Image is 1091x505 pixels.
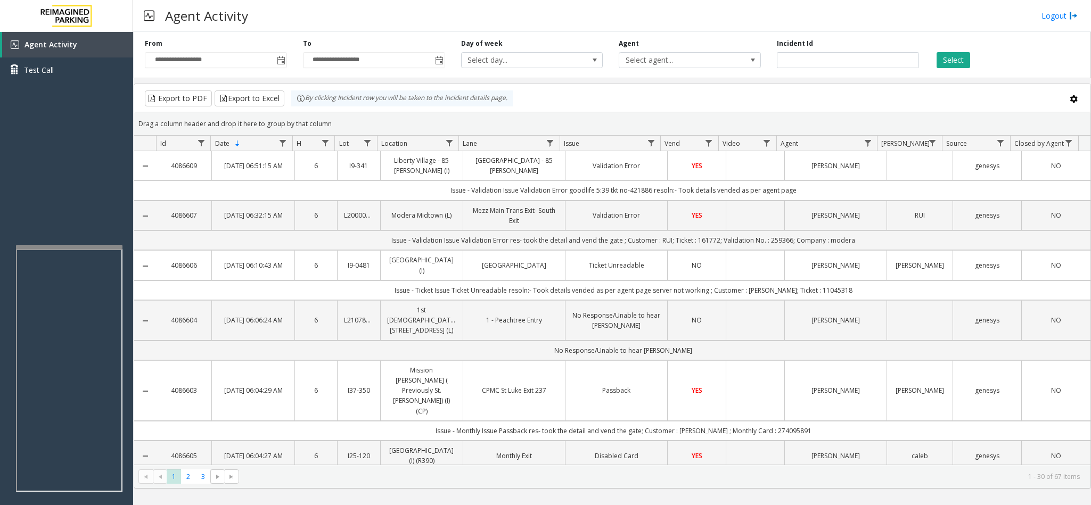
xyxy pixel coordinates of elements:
[297,94,305,103] img: infoIcon.svg
[387,210,457,220] a: Modera Midtown (L)
[218,260,288,270] a: [DATE] 06:10:43 AM
[156,280,1090,300] td: Issue - Ticket Issue Ticket Unreadable resoln:- Took details vended as per agent page server not ...
[225,469,239,484] span: Go to the last page
[387,155,457,176] a: Liberty Village - 85 [PERSON_NAME] (I)
[245,472,1080,481] kendo-pager-info: 1 - 30 of 67 items
[181,469,195,484] span: Page 2
[1014,139,1064,148] span: Closed by Agent
[463,139,477,148] span: Lane
[1028,385,1084,395] a: NO
[194,136,208,150] a: Id Filter Menu
[275,53,286,68] span: Toggle popup
[218,161,288,171] a: [DATE] 06:51:15 AM
[344,210,373,220] a: L20000500
[959,161,1015,171] a: genesys
[339,139,349,148] span: Lot
[134,162,156,170] a: Collapse Details
[1051,386,1061,395] span: NO
[215,90,284,106] button: Export to Excel
[387,255,457,275] a: [GEOGRAPHIC_DATA] (I)
[893,385,946,395] a: [PERSON_NAME]
[360,136,375,150] a: Lot Filter Menu
[1028,260,1084,270] a: NO
[291,90,513,106] div: By clicking Incident row you will be taken to the incident details page.
[470,205,559,226] a: Mezz Main Trans Exit- South Exit
[925,136,940,150] a: Parker Filter Menu
[387,305,457,336] a: 1st [DEMOGRAPHIC_DATA], [STREET_ADDRESS] (L)
[674,260,719,270] a: NO
[24,64,54,76] span: Test Call
[134,317,156,325] a: Collapse Details
[470,155,559,176] a: [GEOGRAPHIC_DATA] - 85 [PERSON_NAME]
[301,315,331,325] a: 6
[470,315,559,325] a: 1 - Peachtree Entry
[24,39,77,49] span: Agent Activity
[781,139,798,148] span: Agent
[791,451,880,461] a: [PERSON_NAME]
[893,260,946,270] a: [PERSON_NAME]
[381,139,407,148] span: Location
[791,210,880,220] a: [PERSON_NAME]
[156,180,1090,200] td: Issue - Validation Issue Validation Error goodlife 5:39 tkt no-421886 resoln:- Took details vende...
[344,315,373,325] a: L21078200
[227,473,236,481] span: Go to the last page
[160,139,166,148] span: Id
[572,385,661,395] a: Passback
[134,452,156,460] a: Collapse Details
[156,230,1090,250] td: Issue - Validation Issue Validation Error res- took the detail and vend the gate ; Customer : RUI...
[134,136,1090,465] div: Data table
[572,161,661,171] a: Validation Error
[218,315,288,325] a: [DATE] 06:06:24 AM
[959,451,1015,461] a: genesys
[344,260,373,270] a: I9-0481
[303,39,311,48] label: To
[301,260,331,270] a: 6
[1041,10,1078,21] a: Logout
[196,469,210,484] span: Page 3
[1069,10,1078,21] img: logout
[1028,161,1084,171] a: NO
[144,3,154,29] img: pageIcon
[470,260,559,270] a: [GEOGRAPHIC_DATA]
[692,451,702,460] span: YES
[134,114,1090,133] div: Drag a column header and drop it here to group by that column
[692,316,702,325] span: NO
[218,451,288,461] a: [DATE] 06:04:27 AM
[215,139,229,148] span: Date
[777,39,813,48] label: Incident Id
[619,53,732,68] span: Select agent...
[301,210,331,220] a: 6
[946,139,967,148] span: Source
[2,32,133,57] a: Agent Activity
[881,139,930,148] span: [PERSON_NAME]
[564,139,579,148] span: Issue
[162,315,205,325] a: 4086604
[937,52,970,68] button: Select
[344,161,373,171] a: I9-341
[674,385,719,395] a: YES
[1051,211,1061,220] span: NO
[723,139,740,148] span: Video
[791,385,880,395] a: [PERSON_NAME]
[433,53,445,68] span: Toggle popup
[674,161,719,171] a: YES
[543,136,557,150] a: Lane Filter Menu
[791,260,880,270] a: [PERSON_NAME]
[692,386,702,395] span: YES
[959,315,1015,325] a: genesys
[218,210,288,220] a: [DATE] 06:32:15 AM
[893,210,946,220] a: RUI
[674,210,719,220] a: YES
[145,39,162,48] label: From
[994,136,1008,150] a: Source Filter Menu
[1051,451,1061,460] span: NO
[572,260,661,270] a: Ticket Unreadable
[692,161,702,170] span: YES
[572,451,661,461] a: Disabled Card
[156,341,1090,360] td: No Response/Unable to hear [PERSON_NAME]
[301,451,331,461] a: 6
[162,385,205,395] a: 4086603
[387,445,457,466] a: [GEOGRAPHIC_DATA] (I) (R390)
[387,365,457,416] a: Mission [PERSON_NAME] ( Previously St. [PERSON_NAME]) (I) (CP)
[1051,261,1061,270] span: NO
